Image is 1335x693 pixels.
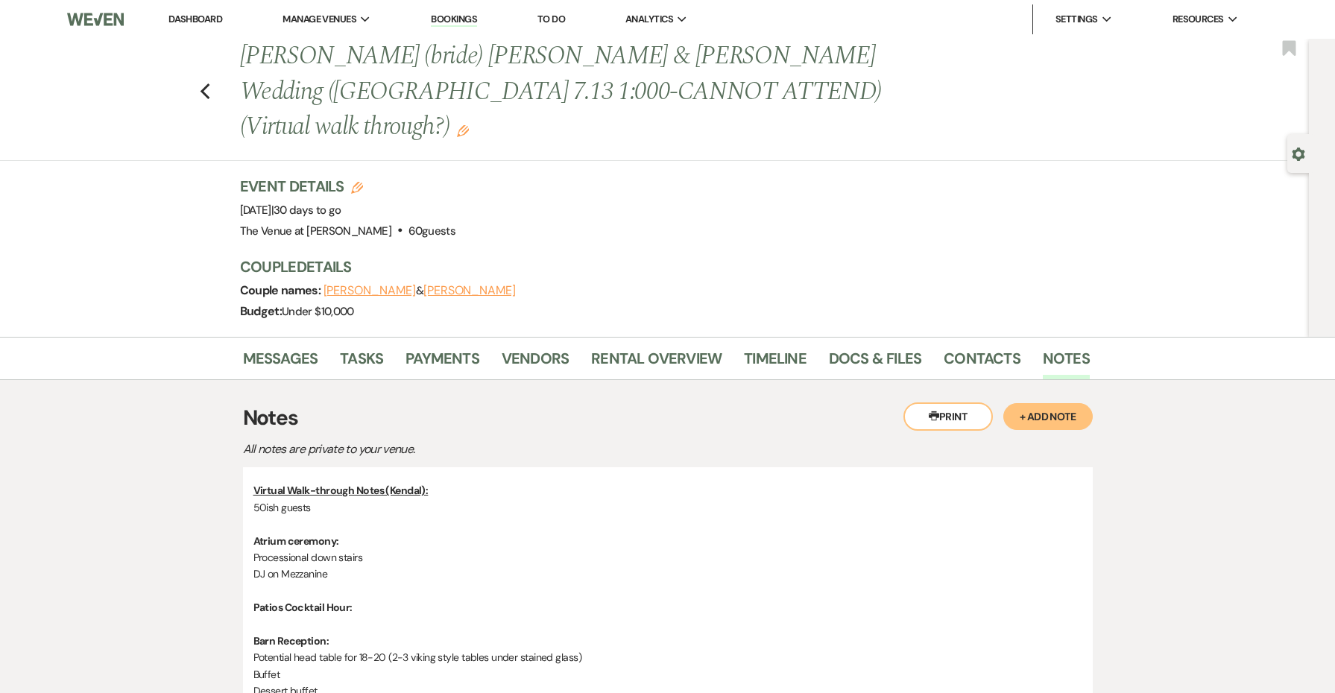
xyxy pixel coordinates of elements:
span: Manage Venues [283,12,356,27]
p: All notes are private to your venue. [243,440,765,459]
button: [PERSON_NAME] [324,285,416,297]
span: Under $10,000 [282,304,354,319]
h3: Notes [243,402,1093,434]
img: Weven Logo [67,4,124,35]
button: + Add Note [1003,403,1093,430]
h3: Event Details [240,176,456,197]
p: Processional down stairs [253,549,1082,566]
button: Open lead details [1292,146,1305,160]
p: DJ on Mezzanine [253,566,1082,582]
a: Docs & Files [829,346,921,379]
p: Potential head table for 18-20 (2-3 viking style tables under stained glass) [253,649,1082,665]
span: 30 days to go [274,203,341,218]
a: Tasks [340,346,383,379]
a: Dashboard [168,13,222,25]
span: Analytics [625,12,673,27]
span: Budget: [240,303,283,319]
span: [DATE] [240,203,341,218]
strong: Atrium ceremony: [253,534,339,548]
a: Bookings [431,13,477,27]
a: Rental Overview [591,346,722,379]
a: To Do [537,13,565,25]
span: 60 guests [408,224,455,238]
button: Edit [457,123,469,136]
span: & [324,283,516,298]
a: Payments [405,346,479,379]
span: | [271,203,341,218]
h3: Couple Details [240,256,1075,277]
button: [PERSON_NAME] [423,285,516,297]
a: Vendors [502,346,569,379]
strong: Barn Reception: [253,634,329,648]
span: The Venue at [PERSON_NAME] [240,224,391,238]
p: Buffet [253,666,1082,683]
a: Timeline [744,346,807,379]
strong: Patios Cocktail Hour: [253,601,353,614]
button: Print [903,402,993,431]
a: Notes [1043,346,1090,379]
a: Messages [243,346,318,379]
h1: [PERSON_NAME] (bride) [PERSON_NAME] & [PERSON_NAME] Wedding ([GEOGRAPHIC_DATA] 7.13 1:000-CANNOT ... [240,39,908,145]
p: 50ish guests [253,499,1082,516]
span: Resources [1173,12,1224,27]
a: Contacts [944,346,1020,379]
span: Couple names: [240,282,324,298]
u: Virtual Walk-through Notes (Kendal): [253,484,429,497]
span: Settings [1055,12,1098,27]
